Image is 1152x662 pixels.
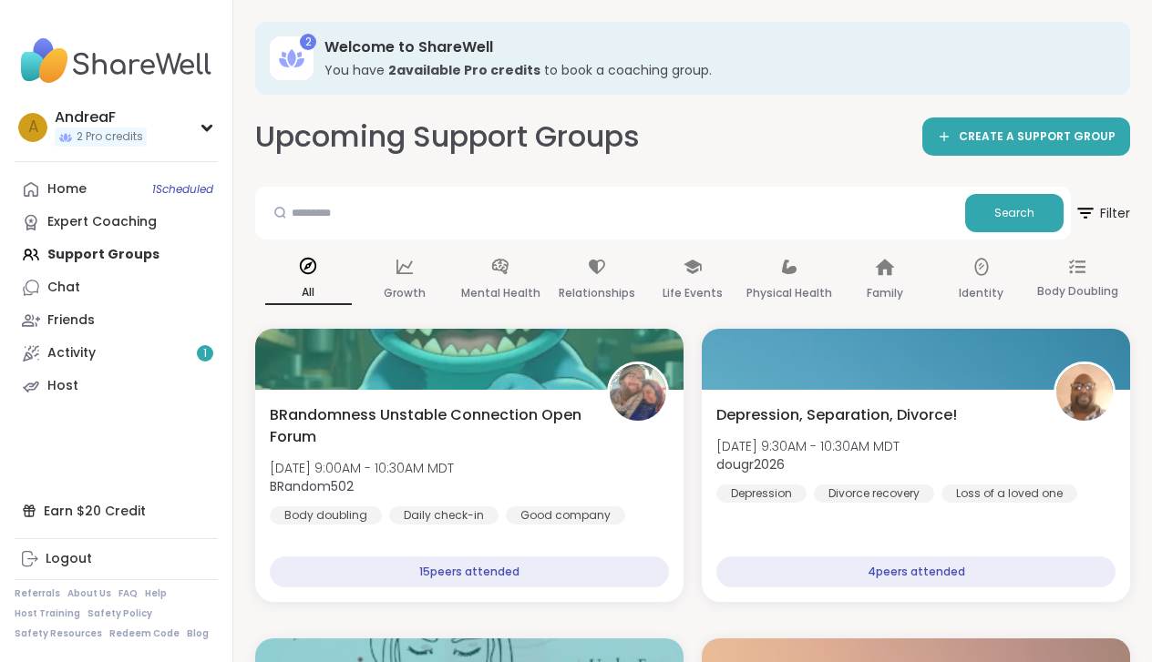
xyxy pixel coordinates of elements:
[15,587,60,600] a: Referrals
[47,180,87,199] div: Home
[15,494,218,527] div: Earn $20 Credit
[77,129,143,145] span: 2 Pro credits
[324,37,1105,57] h3: Welcome to ShareWell
[15,206,218,239] a: Expert Coaching
[300,34,316,50] div: 2
[716,404,957,426] span: Depression, Separation, Divorce!
[1037,280,1118,302] p: Body Doubling
[265,281,352,305] p: All
[187,627,209,640] a: Blog
[959,129,1116,145] span: CREATE A SUPPORT GROUP
[46,550,92,568] div: Logout
[47,311,95,330] div: Friends
[152,182,213,197] span: 1 Scheduled
[506,506,625,525] div: Good company
[67,587,111,600] a: About Us
[922,117,1130,156] a: CREATE A SUPPORT GROUP
[47,377,78,395] div: Host
[28,116,38,139] span: A
[145,587,167,600] a: Help
[109,627,180,640] a: Redeem Code
[15,29,218,93] img: ShareWell Nav Logo
[47,279,80,297] div: Chat
[203,346,207,362] span: 1
[15,271,218,304] a: Chat
[47,344,96,362] div: Activity
[959,282,1003,304] p: Identity
[746,282,832,304] p: Physical Health
[941,484,1077,503] div: Loss of a loved one
[87,607,152,620] a: Safety Policy
[388,61,540,79] b: 2 available Pro credit s
[610,364,666,421] img: BRandom502
[1056,364,1113,421] img: dougr2026
[255,117,640,158] h2: Upcoming Support Groups
[55,107,147,127] div: AndreaF
[814,484,934,503] div: Divorce recovery
[461,282,540,304] p: Mental Health
[47,213,157,231] div: Expert Coaching
[270,404,587,448] span: BRandomness Unstable Connection Open Forum
[1075,191,1130,235] span: Filter
[389,506,499,525] div: Daily check-in
[15,543,218,575] a: Logout
[324,61,1105,79] h3: You have to book a coaching group.
[1075,187,1130,239] button: Filter
[716,437,900,455] span: [DATE] 9:30AM - 10:30AM MDT
[15,370,218,402] a: Host
[965,194,1064,232] button: Search
[716,556,1116,587] div: 4 peers attended
[15,607,80,620] a: Host Training
[15,173,218,206] a: Home1Scheduled
[270,556,669,587] div: 15 peers attended
[716,484,807,503] div: Depression
[867,282,903,304] p: Family
[663,282,723,304] p: Life Events
[994,205,1034,221] span: Search
[15,337,218,370] a: Activity1
[15,627,102,640] a: Safety Resources
[15,304,218,337] a: Friends
[716,455,785,474] b: dougr2026
[270,477,354,495] b: BRandom502
[270,459,454,477] span: [DATE] 9:00AM - 10:30AM MDT
[118,587,138,600] a: FAQ
[384,282,426,304] p: Growth
[559,282,635,304] p: Relationships
[270,506,382,525] div: Body doubling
